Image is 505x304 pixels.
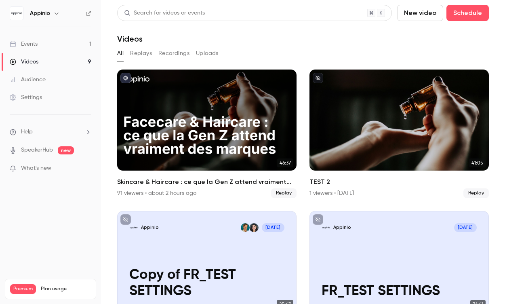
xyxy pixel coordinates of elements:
h1: Videos [117,34,143,44]
button: Schedule [446,5,489,21]
img: Appinio [10,7,23,20]
button: unpublished [313,73,323,83]
span: What's new [21,164,51,173]
p: Copy of FR_TEST SETTINGS [129,267,284,300]
button: unpublished [120,214,131,225]
iframe: Noticeable Trigger [82,165,91,172]
span: Premium [10,284,36,294]
div: Search for videos or events [124,9,205,17]
h2: TEST 2 [309,177,489,187]
a: 46:37Skincare & Haircare : ce que la Gen Z attend vraiment des marques91 viewers • about 2 hours ... [117,70,297,198]
button: unpublished [313,214,323,225]
li: help-dropdown-opener [10,128,91,136]
span: Help [21,128,33,136]
button: New video [397,5,443,21]
h6: Appinio [30,9,50,17]
div: Audience [10,76,46,84]
img: Copy of FR_TEST SETTINGS [129,223,138,232]
span: 46:37 [277,158,293,167]
button: published [120,73,131,83]
img: FR_TEST SETTINGS [322,223,330,232]
button: Recordings [158,47,189,60]
span: 41:05 [469,158,486,167]
a: 41:05TEST 21 viewers • [DATE]Replay [309,70,489,198]
div: 1 viewers • [DATE] [309,189,354,197]
button: Replays [130,47,152,60]
span: Plan usage [41,286,91,292]
h2: Skincare & Haircare : ce que la Gen Z attend vraiment des marques [117,177,297,187]
span: Replay [271,188,297,198]
span: [DATE] [262,223,284,232]
span: Replay [463,188,489,198]
div: Videos [10,58,38,66]
li: Skincare & Haircare : ce que la Gen Z attend vraiment des marques [117,70,297,198]
p: FR_TEST SETTINGS [322,283,477,300]
button: Uploads [196,47,219,60]
button: All [117,47,124,60]
section: Videos [117,5,489,299]
div: 91 viewers • about 2 hours ago [117,189,196,197]
a: SpeakerHub [21,146,53,154]
div: Events [10,40,38,48]
li: TEST 2 [309,70,489,198]
p: Appinio [141,224,159,230]
img: Valérie Rager-Brossard [241,223,250,232]
img: Lola Gille [249,223,258,232]
span: new [58,146,74,154]
div: Settings [10,93,42,101]
p: Appinio [333,224,351,230]
span: [DATE] [454,223,477,232]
